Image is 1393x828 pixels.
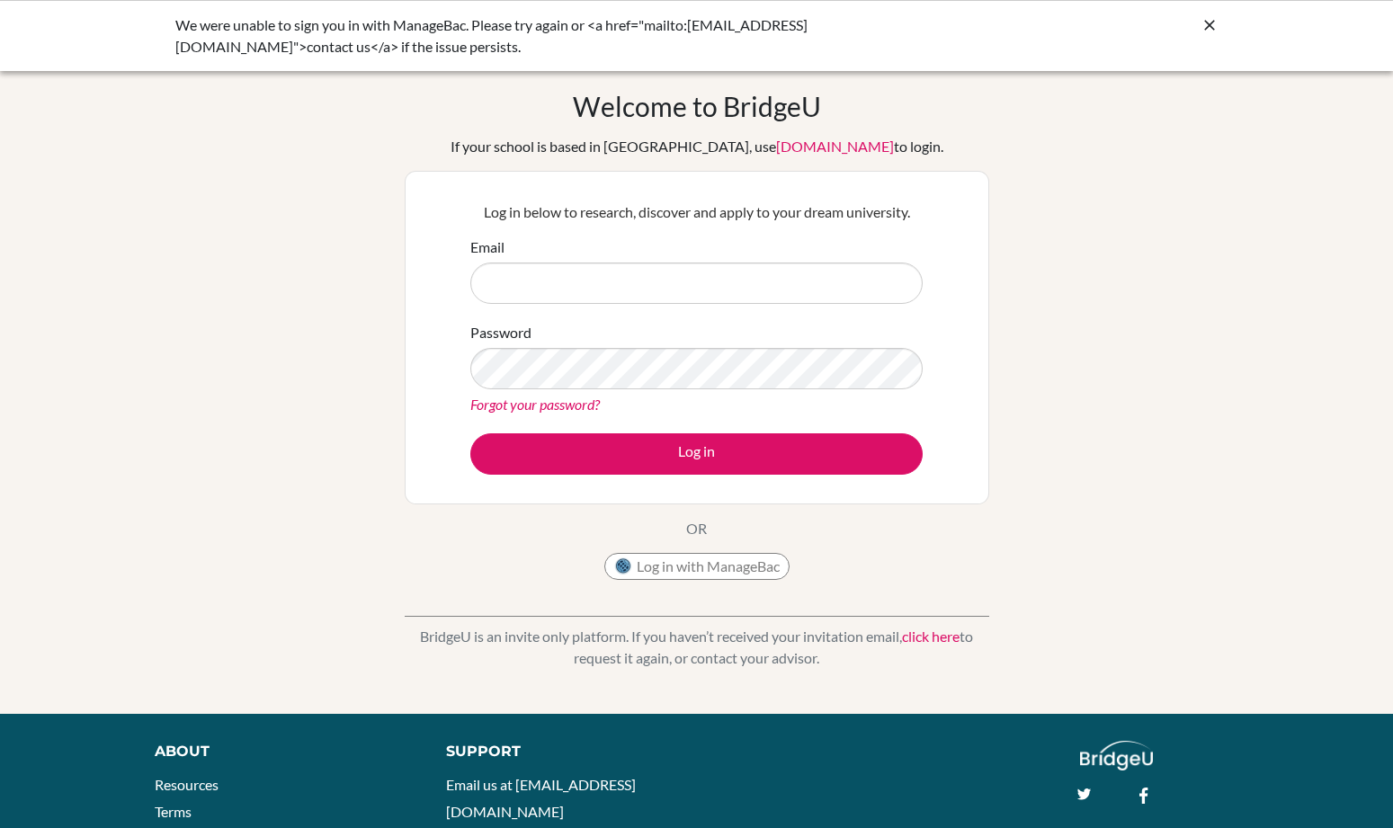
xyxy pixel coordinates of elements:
[155,776,219,793] a: Resources
[155,803,192,820] a: Terms
[573,90,821,122] h1: Welcome to BridgeU
[1080,741,1153,770] img: logo_white@2x-f4f0deed5e89b7ecb1c2cc34c3e3d731f90f0f143d5ea2071677605dd97b5244.png
[446,741,678,762] div: Support
[604,553,790,580] button: Log in with ManageBac
[470,433,923,475] button: Log in
[470,322,531,343] label: Password
[470,236,505,258] label: Email
[902,628,960,645] a: click here
[686,518,707,539] p: OR
[175,14,949,58] div: We were unable to sign you in with ManageBac. Please try again or <a href="mailto:[EMAIL_ADDRESS]...
[470,201,923,223] p: Log in below to research, discover and apply to your dream university.
[470,396,600,413] a: Forgot your password?
[405,626,989,669] p: BridgeU is an invite only platform. If you haven’t received your invitation email, to request it ...
[776,138,894,155] a: [DOMAIN_NAME]
[446,776,636,820] a: Email us at [EMAIL_ADDRESS][DOMAIN_NAME]
[451,136,943,157] div: If your school is based in [GEOGRAPHIC_DATA], use to login.
[155,741,406,762] div: About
